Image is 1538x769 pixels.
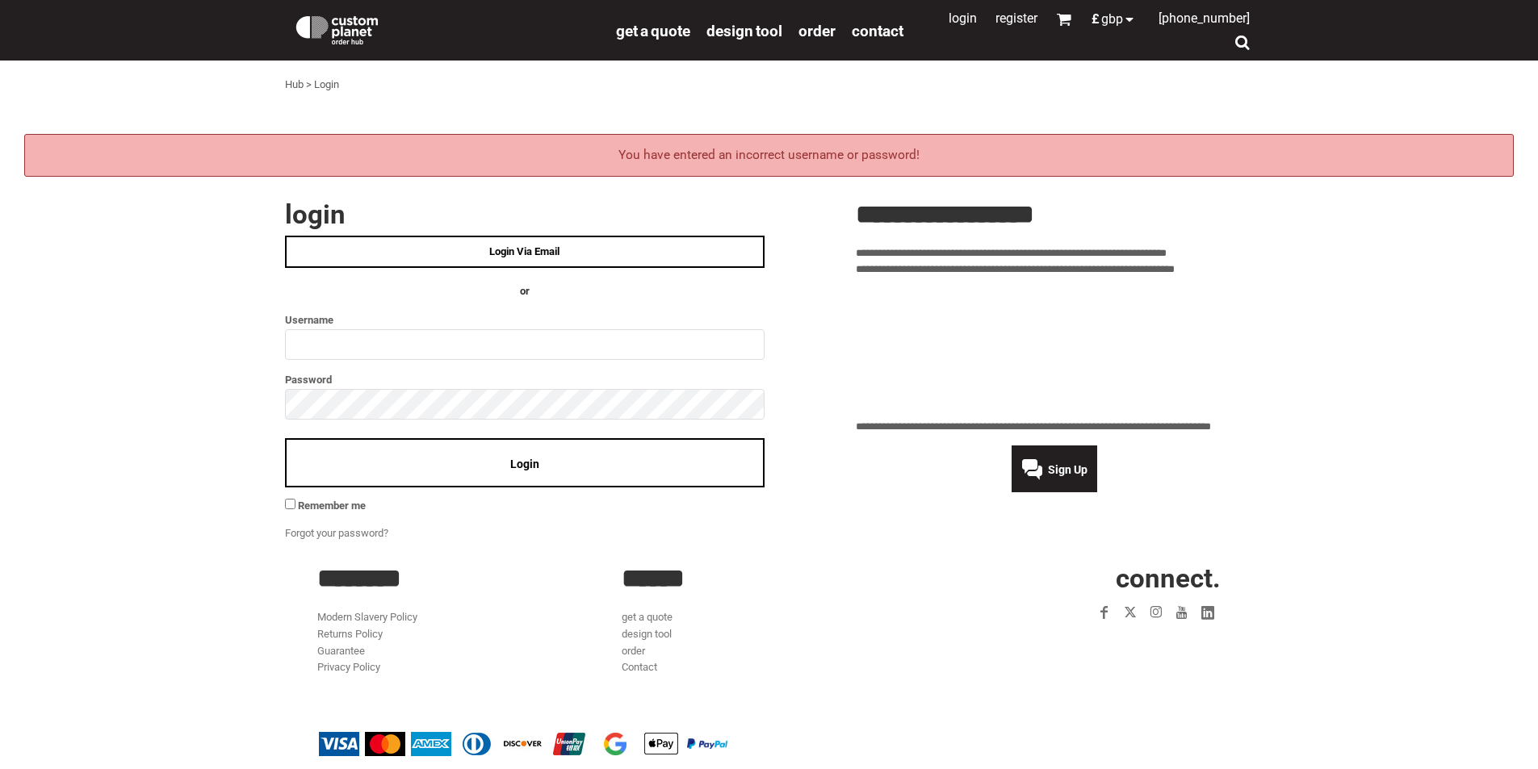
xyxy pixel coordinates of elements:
[285,527,388,539] a: Forgot your password?
[314,77,339,94] div: Login
[852,22,903,40] span: Contact
[706,21,782,40] a: design tool
[285,499,295,509] input: Remember me
[949,10,977,26] a: Login
[285,283,765,300] h4: OR
[285,311,765,329] label: Username
[306,77,312,94] div: >
[411,732,451,756] img: American Express
[995,10,1037,26] a: Register
[998,635,1221,654] iframe: Customer reviews powered by Trustpilot
[24,134,1514,177] div: You have entered an incorrect username or password!
[457,732,497,756] img: Diners Club
[549,732,589,756] img: China UnionPay
[852,21,903,40] a: Contact
[503,732,543,756] img: Discover
[595,732,635,756] img: Google Pay
[622,611,673,623] a: get a quote
[285,236,765,268] a: Login Via Email
[317,628,383,640] a: Returns Policy
[319,732,359,756] img: Visa
[1092,13,1101,26] span: £
[285,78,304,90] a: Hub
[285,201,765,228] h2: Login
[317,645,365,657] a: Guarantee
[285,370,765,389] label: Password
[317,661,380,673] a: Privacy Policy
[1048,463,1087,476] span: Sign Up
[293,12,381,44] img: Custom Planet
[616,21,690,40] a: get a quote
[687,738,727,748] img: PayPal
[622,645,645,657] a: order
[926,565,1221,591] h2: CONNECT.
[298,499,366,512] span: Remember me
[856,288,1254,409] iframe: Customer reviews powered by Trustpilot
[1159,10,1250,26] span: [PHONE_NUMBER]
[622,661,657,673] a: Contact
[641,732,681,756] img: Apple Pay
[365,732,405,756] img: Mastercard
[1101,13,1123,26] span: GBP
[317,611,417,623] a: Modern Slavery Policy
[622,628,672,640] a: design tool
[706,22,782,40] span: design tool
[616,22,690,40] span: get a quote
[798,22,836,40] span: order
[285,4,608,52] a: Custom Planet
[489,245,559,257] span: Login Via Email
[510,458,539,470] span: Login
[798,21,836,40] a: order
